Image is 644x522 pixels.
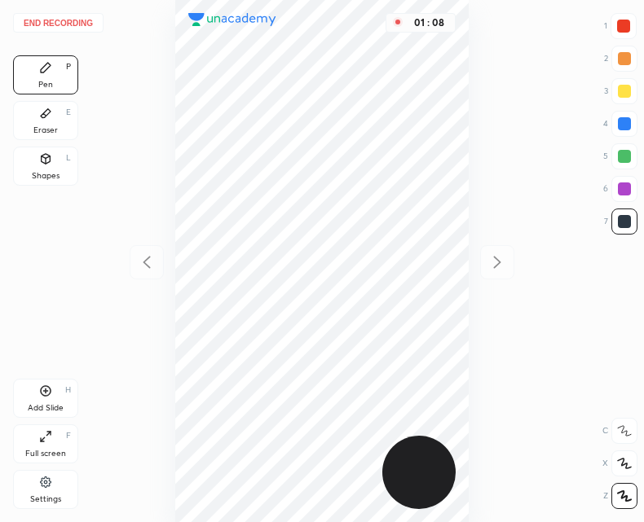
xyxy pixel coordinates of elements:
div: Pen [38,81,53,89]
button: End recording [13,13,104,33]
div: E [66,108,71,116]
div: Add Slide [28,404,64,412]
div: H [65,386,71,394]
div: F [66,432,71,440]
div: 1 [604,13,637,39]
div: Full screen [25,450,66,458]
div: 2 [604,46,637,72]
div: L [66,154,71,162]
div: Shapes [32,172,60,180]
div: 7 [604,208,637,235]
div: Settings [30,495,61,503]
div: C [602,418,637,444]
div: 5 [603,143,637,169]
img: logo.38c385cc.svg [188,13,276,26]
div: P [66,63,71,71]
div: Z [603,483,637,509]
div: 4 [603,111,637,137]
div: Eraser [33,126,58,134]
div: 01 : 08 [409,17,448,29]
div: X [602,450,637,476]
div: 6 [603,176,637,202]
div: 3 [604,78,637,104]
